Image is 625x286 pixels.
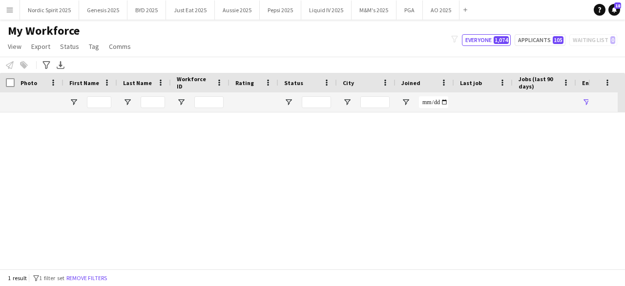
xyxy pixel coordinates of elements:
span: Comms [109,42,131,51]
span: 1 filter set [39,274,64,282]
span: Workforce ID [177,75,212,90]
span: My Workforce [8,23,80,38]
button: Aussie 2025 [215,0,260,20]
span: First Name [69,79,99,87]
a: View [4,40,25,53]
a: 18 [608,4,620,16]
input: City Filter Input [360,96,390,108]
input: Status Filter Input [302,96,331,108]
button: Pepsi 2025 [260,0,301,20]
button: Genesis 2025 [79,0,127,20]
span: Joined [401,79,420,87]
input: Last Name Filter Input [141,96,165,108]
app-action-btn: Advanced filters [41,59,52,71]
a: Export [27,40,54,53]
button: Open Filter Menu [177,98,186,107]
button: Applicants105 [515,34,565,46]
span: 18 [614,2,621,9]
span: Status [284,79,303,87]
button: BYD 2025 [127,0,166,20]
input: Workforce ID Filter Input [194,96,224,108]
span: Status [60,42,79,51]
a: Tag [85,40,103,53]
span: Last Name [123,79,152,87]
input: Joined Filter Input [419,96,448,108]
a: Comms [105,40,135,53]
button: Open Filter Menu [401,98,410,107]
button: Open Filter Menu [284,98,293,107]
span: Photo [21,79,37,87]
button: Open Filter Menu [123,98,132,107]
button: AO 2025 [423,0,459,20]
button: Liquid IV 2025 [301,0,352,20]
span: Rating [235,79,254,87]
span: 1,074 [494,36,509,44]
button: Nordic Spirit 2025 [20,0,79,20]
a: Status [56,40,83,53]
button: M&M's 2025 [352,0,396,20]
span: City [343,79,354,87]
button: Everyone1,074 [462,34,511,46]
span: Jobs (last 90 days) [519,75,559,90]
span: Email [582,79,598,87]
button: Open Filter Menu [69,98,78,107]
button: Just Eat 2025 [166,0,215,20]
button: Remove filters [64,273,109,284]
span: Tag [89,42,99,51]
button: PGA [396,0,423,20]
app-action-btn: Export XLSX [55,59,66,71]
input: First Name Filter Input [87,96,111,108]
button: Open Filter Menu [343,98,352,107]
span: Export [31,42,50,51]
span: Last job [460,79,482,87]
button: Open Filter Menu [582,98,591,107]
span: View [8,42,21,51]
span: 105 [553,36,563,44]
